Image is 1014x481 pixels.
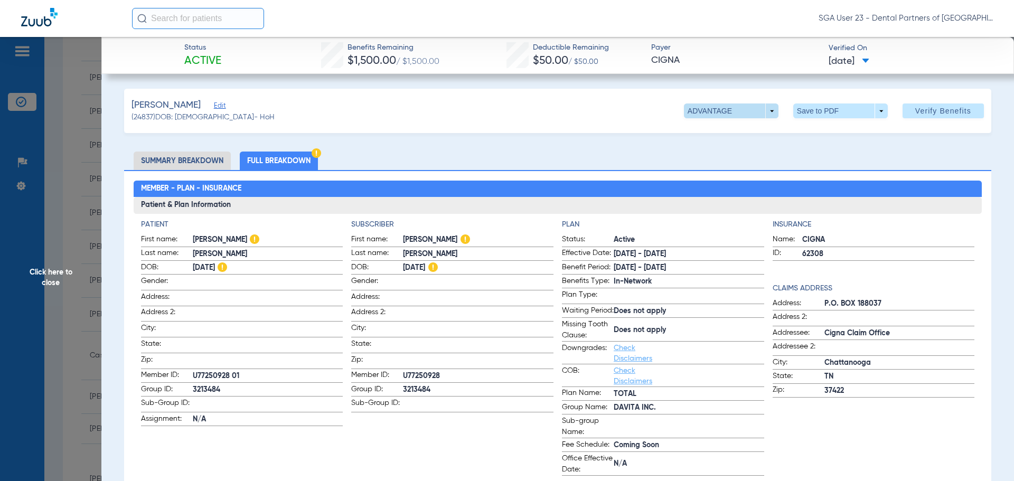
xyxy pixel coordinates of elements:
[614,249,764,260] span: [DATE] - [DATE]
[348,55,396,67] span: $1,500.00
[773,283,975,294] h4: Claims Address
[403,249,553,260] span: [PERSON_NAME]
[802,234,975,246] span: CIGNA
[240,152,318,170] li: Full Breakdown
[614,458,764,469] span: N/A
[562,219,764,230] h4: Plan
[403,262,553,273] span: [DATE]
[961,430,1014,481] iframe: Chat Widget
[351,248,403,260] span: Last name:
[614,402,764,413] span: DAVITA INC.
[132,112,275,123] span: (24837) DOB: [DEMOGRAPHIC_DATA] - HoH
[533,55,568,67] span: $50.00
[141,262,193,275] span: DOB:
[903,103,984,118] button: Verify Benefits
[562,234,614,247] span: Status:
[461,234,470,244] img: Hazard
[193,262,343,273] span: [DATE]
[562,416,614,438] span: Sub-group Name:
[351,291,403,306] span: Address:
[137,14,147,23] img: Search Icon
[793,103,888,118] button: Save to PDF
[614,306,764,317] span: Does not apply
[824,298,975,309] span: P.O. BOX 188037
[533,42,609,53] span: Deductible Remaining
[403,384,553,395] span: 3213484
[773,341,824,355] span: Addressee 2:
[351,354,403,369] span: Zip:
[193,384,343,395] span: 3213484
[773,384,824,397] span: Zip:
[562,365,614,386] span: COB:
[351,262,403,275] span: DOB:
[773,371,824,383] span: State:
[193,249,343,260] span: [PERSON_NAME]
[351,384,403,397] span: Group ID:
[141,291,193,306] span: Address:
[428,262,438,272] img: Hazard
[141,338,193,353] span: State:
[562,453,614,475] span: Office Effective Date:
[134,181,982,197] h2: Member - Plan - Insurance
[562,262,614,275] span: Benefit Period:
[829,55,869,68] span: [DATE]
[824,371,975,382] span: TN
[132,8,264,29] input: Search for patients
[312,148,321,158] img: Hazard
[351,234,403,247] span: First name:
[132,99,201,112] span: [PERSON_NAME]
[348,42,439,53] span: Benefits Remaining
[184,54,221,69] span: Active
[824,328,975,339] span: Cigna Claim Office
[134,152,231,170] li: Summary Breakdown
[403,234,553,246] span: [PERSON_NAME]
[614,276,764,287] span: In-Network
[614,234,764,246] span: Active
[141,354,193,369] span: Zip:
[614,367,652,385] a: Check Disclaimers
[141,398,193,412] span: Sub-Group ID:
[773,357,824,370] span: City:
[250,234,259,244] img: Hazard
[141,276,193,290] span: Gender:
[773,298,824,310] span: Address:
[134,197,982,214] h3: Patient & Plan Information
[21,8,58,26] img: Zuub Logo
[824,385,975,397] span: 37422
[141,323,193,337] span: City:
[651,54,820,67] span: CIGNA
[403,371,553,382] span: U77250928
[773,234,802,247] span: Name:
[915,107,971,115] span: Verify Benefits
[651,42,820,53] span: Payer
[773,312,824,326] span: Address 2:
[141,234,193,247] span: First name:
[614,325,764,336] span: Does not apply
[614,262,764,273] span: [DATE] - [DATE]
[396,58,439,66] span: / $1,500.00
[562,439,614,452] span: Fee Schedule:
[773,248,802,260] span: ID:
[614,389,764,400] span: TOTAL
[351,307,403,321] span: Address 2:
[802,249,975,260] span: 62308
[351,323,403,337] span: City:
[141,413,193,426] span: Assignment:
[562,319,614,341] span: Missing Tooth Clause:
[562,248,614,260] span: Effective Date:
[773,219,975,230] app-breakdown-title: Insurance
[351,398,403,412] span: Sub-Group ID:
[562,402,614,414] span: Group Name:
[351,370,403,382] span: Member ID:
[351,219,553,230] app-breakdown-title: Subscriber
[773,327,824,340] span: Addressee:
[562,289,614,304] span: Plan Type:
[562,388,614,400] span: Plan Name:
[684,103,778,118] button: ADVANTAGE
[141,219,343,230] h4: Patient
[562,305,614,318] span: Waiting Period:
[141,370,193,382] span: Member ID:
[819,13,993,24] span: SGA User 23 - Dental Partners of [GEOGRAPHIC_DATA]-JESUP
[351,338,403,353] span: State:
